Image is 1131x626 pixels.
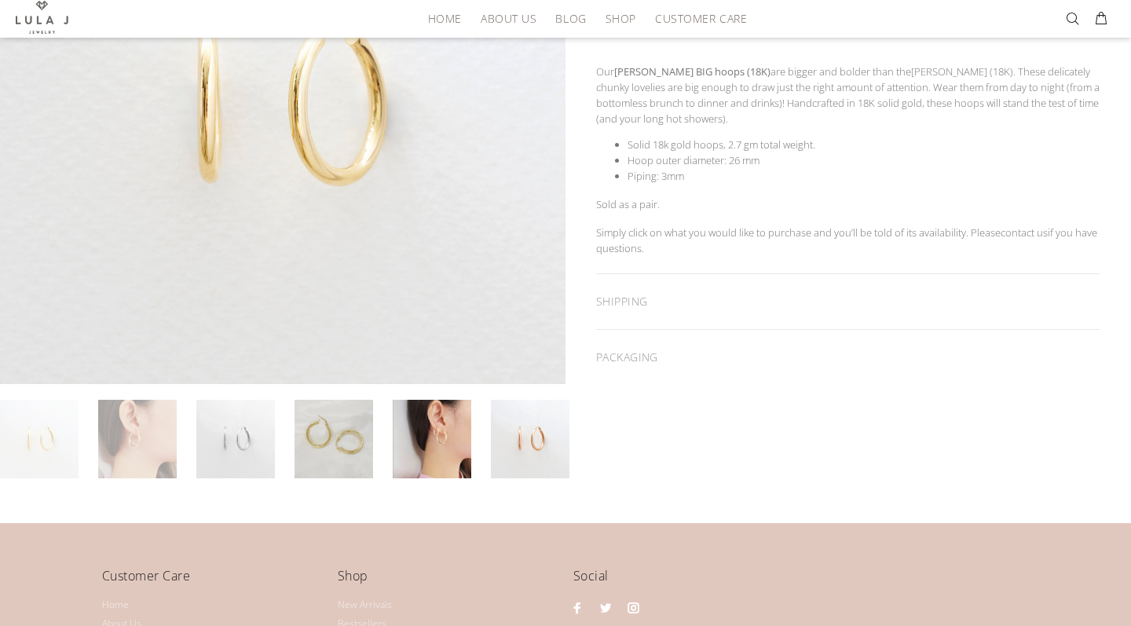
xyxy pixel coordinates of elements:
h4: Customer Care [102,566,322,598]
h4: Shop [338,566,558,598]
span: Shop [606,13,636,24]
a: New Arrivals [338,595,392,614]
a: Blog [546,6,595,31]
a: HOME [419,6,471,31]
a: Customer Care [646,6,747,31]
span: Blog [555,13,586,24]
span: About Us [481,13,536,24]
span: Customer Care [655,13,747,24]
a: [PERSON_NAME] (18K) [911,64,1013,79]
a: Home [102,595,129,614]
h4: Social [573,566,1029,598]
a: Shop [596,6,646,31]
p: Sold as a pair. [596,196,1100,212]
li: Piping: 3mm [628,168,1100,184]
b: [PERSON_NAME] BIG hoops (18K) [614,64,770,79]
span: HOME [428,13,462,24]
div: SHIPPING [596,274,1100,329]
li: Solid 18k gold hoops, 2.7 gm total weight. [628,137,1100,152]
p: Our are bigger and bolder than the . These delicately chunky lovelies are big enough to draw just... [596,64,1100,126]
p: Simply click on what you would like to purchase and you’ll be told of its availability. Please if... [596,225,1100,256]
a: contact us [1001,225,1048,240]
div: PACKAGING [596,330,1100,385]
a: About Us [471,6,546,31]
li: Hoop outer diameter: 26 mm [628,152,1100,168]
